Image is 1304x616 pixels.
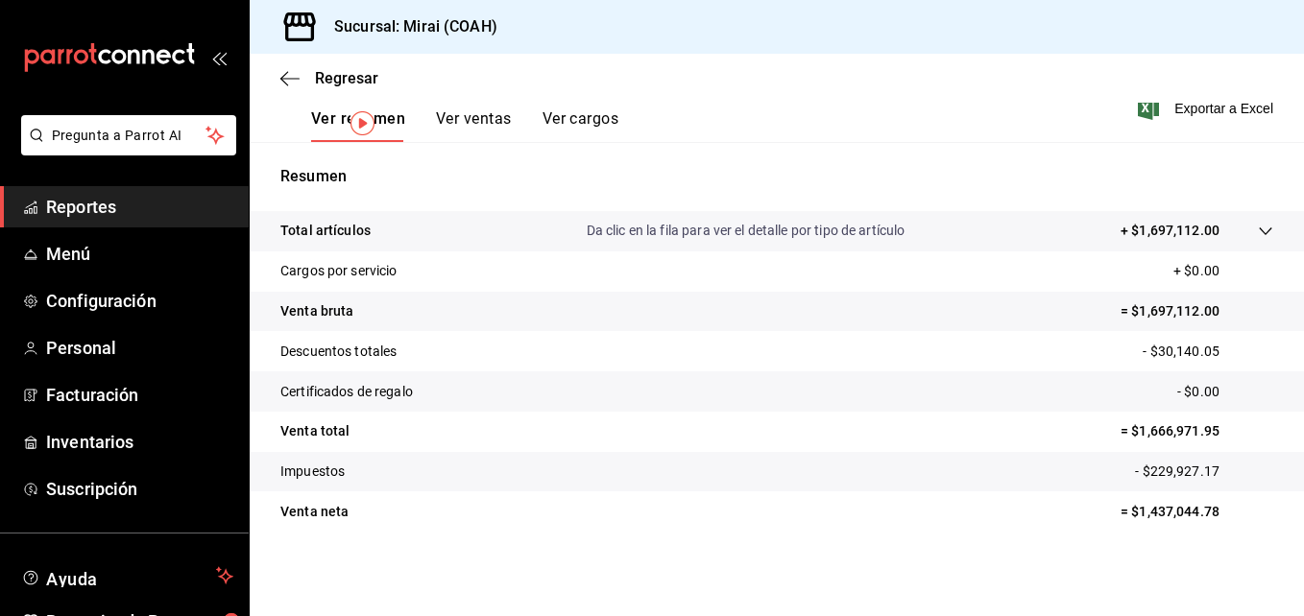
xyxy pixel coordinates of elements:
p: = $1,666,971.95 [1121,421,1273,441]
button: Ver resumen [311,109,405,142]
span: Reportes [46,194,233,220]
span: Facturación [46,382,233,408]
button: Regresar [280,69,378,87]
p: Resumen [280,165,1273,188]
a: Pregunta a Parrot AI [13,139,236,159]
p: Venta total [280,421,350,441]
p: - $30,140.05 [1143,342,1273,362]
p: Descuentos totales [280,342,397,362]
span: Configuración [46,288,233,314]
p: Certificados de regalo [280,382,413,402]
button: Ver cargos [543,109,619,142]
p: - $0.00 [1177,382,1273,402]
div: navigation tabs [311,109,618,142]
span: Ayuda [46,564,208,587]
span: Menú [46,241,233,267]
p: Cargos por servicio [280,261,398,281]
span: Inventarios [46,429,233,455]
button: Exportar a Excel [1142,97,1273,120]
p: + $1,697,112.00 [1121,221,1219,241]
p: Venta bruta [280,301,353,321]
span: Personal [46,335,233,361]
span: Suscripción [46,476,233,502]
p: + $0.00 [1173,261,1273,281]
p: = $1,697,112.00 [1121,301,1273,321]
p: - $229,927.17 [1135,462,1273,482]
span: Regresar [315,69,378,87]
p: Venta neta [280,502,349,522]
button: Pregunta a Parrot AI [21,115,236,155]
span: Pregunta a Parrot AI [52,126,206,146]
h3: Sucursal: Mirai (COAH) [319,15,497,38]
button: open_drawer_menu [211,50,227,65]
p: Da clic en la fila para ver el detalle por tipo de artículo [587,221,906,241]
button: Ver ventas [436,109,512,142]
img: Tooltip marker [350,111,374,135]
p: Total artículos [280,221,371,241]
p: = $1,437,044.78 [1121,502,1273,522]
p: Impuestos [280,462,345,482]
